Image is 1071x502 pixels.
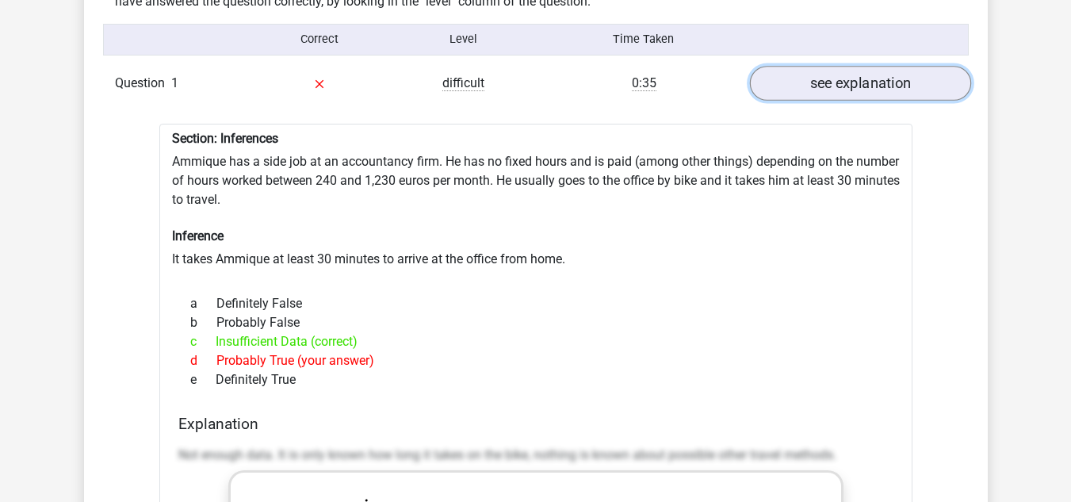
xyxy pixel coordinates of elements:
[190,313,216,332] span: b
[172,228,900,243] h6: Inference
[190,351,216,370] span: d
[171,75,178,90] span: 1
[247,31,392,48] div: Correct
[190,294,216,313] span: a
[172,131,900,146] h6: Section: Inferences
[392,31,536,48] div: Level
[178,313,893,332] div: Probably False
[178,446,893,465] p: Not enough data. It is only known how long it takes on the bike, nothing is known about possible ...
[535,31,752,48] div: Time Taken
[178,294,893,313] div: Definitely False
[178,332,893,351] div: Insufficient Data (correct)
[632,75,656,91] span: 0:35
[190,332,216,351] span: c
[749,66,970,101] a: see explanation
[178,370,893,389] div: Definitely True
[442,75,484,91] span: difficult
[115,74,171,93] span: Question
[190,370,216,389] span: e
[178,415,893,433] h4: Explanation
[178,351,893,370] div: Probably True (your answer)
